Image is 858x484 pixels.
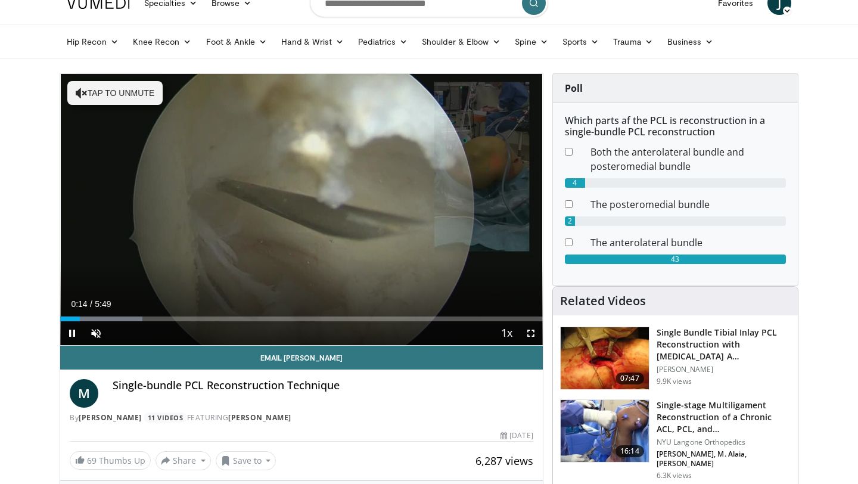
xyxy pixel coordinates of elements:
video-js: Video Player [60,74,543,346]
strong: Poll [565,82,583,95]
a: 16:14 Single-stage Multiligament Reconstruction of a Chronic ACL, PCL, and… NYU Langone Orthopedi... [560,399,791,480]
a: Shoulder & Elbow [415,30,508,54]
a: Business [660,30,721,54]
button: Playback Rate [495,321,519,345]
h3: Single Bundle Tibial Inlay PCL Reconstruction with [MEDICAL_DATA] A… [657,327,791,362]
div: 4 [565,178,586,188]
div: 2 [565,216,575,226]
p: [PERSON_NAME], M. Alaia, [PERSON_NAME] [657,449,791,469]
button: Share [156,451,211,470]
p: [PERSON_NAME] [657,365,791,374]
img: 10468_3.png.150x105_q85_crop-smart_upscale.jpg [561,327,649,389]
div: Progress Bar [60,317,543,321]
div: By FEATURING [70,412,533,423]
a: Trauma [606,30,660,54]
span: 0:14 [71,299,87,309]
span: 16:14 [615,445,644,457]
h6: Which parts af the PCL is reconstruction in a single-bundle PCL reconstruction [565,115,786,138]
div: [DATE] [500,430,533,441]
p: 6.3K views [657,471,692,480]
span: 69 [87,455,97,466]
a: M [70,379,98,408]
a: Spine [508,30,555,54]
a: Email [PERSON_NAME] [60,346,543,370]
dd: Both the anterolateral bundle and posteromedial bundle [582,145,795,173]
a: Hand & Wrist [274,30,351,54]
span: 5:49 [95,299,111,309]
a: Pediatrics [351,30,415,54]
div: 43 [565,255,786,264]
img: ad0bd3d9-2ac2-4b25-9c44-384141dd66f6.jpg.150x105_q85_crop-smart_upscale.jpg [561,400,649,462]
span: 6,287 views [475,454,533,468]
button: Fullscreen [519,321,543,345]
dd: The posteromedial bundle [582,197,795,212]
h4: Single-bundle PCL Reconstruction Technique [113,379,533,392]
button: Pause [60,321,84,345]
span: 07:47 [615,373,644,384]
button: Tap to unmute [67,81,163,105]
button: Unmute [84,321,108,345]
h4: Related Videos [560,294,646,308]
a: Knee Recon [126,30,199,54]
button: Save to [216,451,276,470]
a: [PERSON_NAME] [79,412,142,423]
h3: Single-stage Multiligament Reconstruction of a Chronic ACL, PCL, and… [657,399,791,435]
a: Foot & Ankle [199,30,275,54]
p: NYU Langone Orthopedics [657,438,791,447]
a: 11 Videos [144,412,187,423]
span: / [90,299,92,309]
a: [PERSON_NAME] [228,412,291,423]
a: Hip Recon [60,30,126,54]
p: 9.9K views [657,377,692,386]
a: 07:47 Single Bundle Tibial Inlay PCL Reconstruction with [MEDICAL_DATA] A… [PERSON_NAME] 9.9K views [560,327,791,390]
dd: The anterolateral bundle [582,235,795,250]
a: Sports [555,30,607,54]
a: 69 Thumbs Up [70,451,151,470]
